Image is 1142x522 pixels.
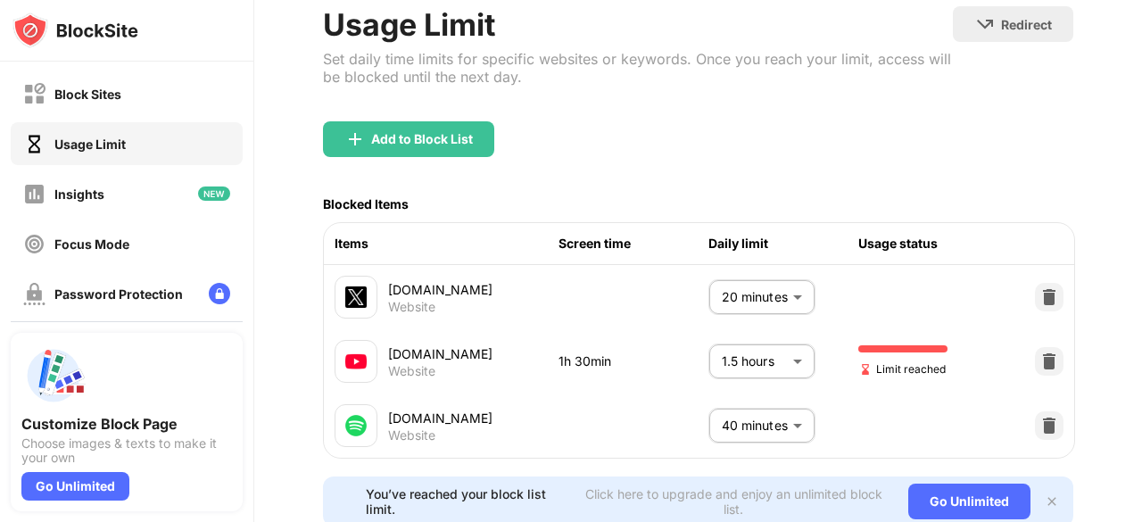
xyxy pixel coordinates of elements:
[722,416,786,435] p: 40 minutes
[581,486,888,517] div: Click here to upgrade and enjoy an unlimited block list.
[388,363,435,379] div: Website
[335,234,559,253] div: Items
[23,133,46,155] img: time-usage-on.svg
[54,186,104,202] div: Insights
[323,50,953,86] div: Set daily time limits for specific websites or keywords. Once you reach your limit, access will b...
[323,6,953,43] div: Usage Limit
[23,183,46,205] img: insights-off.svg
[21,472,129,501] div: Go Unlimited
[388,344,559,363] div: [DOMAIN_NAME]
[722,287,786,307] p: 20 minutes
[21,344,86,408] img: push-custom-page.svg
[21,436,232,465] div: Choose images & texts to make it your own
[388,427,435,443] div: Website
[54,137,126,152] div: Usage Limit
[345,351,367,372] img: favicons
[371,132,473,146] div: Add to Block List
[388,280,559,299] div: [DOMAIN_NAME]
[388,409,559,427] div: [DOMAIN_NAME]
[345,286,367,308] img: favicons
[1001,17,1052,32] div: Redirect
[12,12,138,48] img: logo-blocksite.svg
[722,352,786,371] p: 1.5 hours
[908,484,1030,519] div: Go Unlimited
[858,360,946,377] span: Limit reached
[858,234,1008,253] div: Usage status
[23,283,46,305] img: password-protection-off.svg
[366,486,570,517] div: You’ve reached your block list limit.
[209,283,230,304] img: lock-menu.svg
[708,234,858,253] div: Daily limit
[323,196,409,211] div: Blocked Items
[23,83,46,105] img: block-off.svg
[54,236,129,252] div: Focus Mode
[54,286,183,302] div: Password Protection
[858,362,873,377] img: hourglass-end.svg
[559,352,708,371] div: 1h 30min
[54,87,121,102] div: Block Sites
[198,186,230,201] img: new-icon.svg
[21,415,232,433] div: Customize Block Page
[388,299,435,315] div: Website
[1045,494,1059,509] img: x-button.svg
[345,415,367,436] img: favicons
[23,233,46,255] img: focus-off.svg
[559,234,708,253] div: Screen time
